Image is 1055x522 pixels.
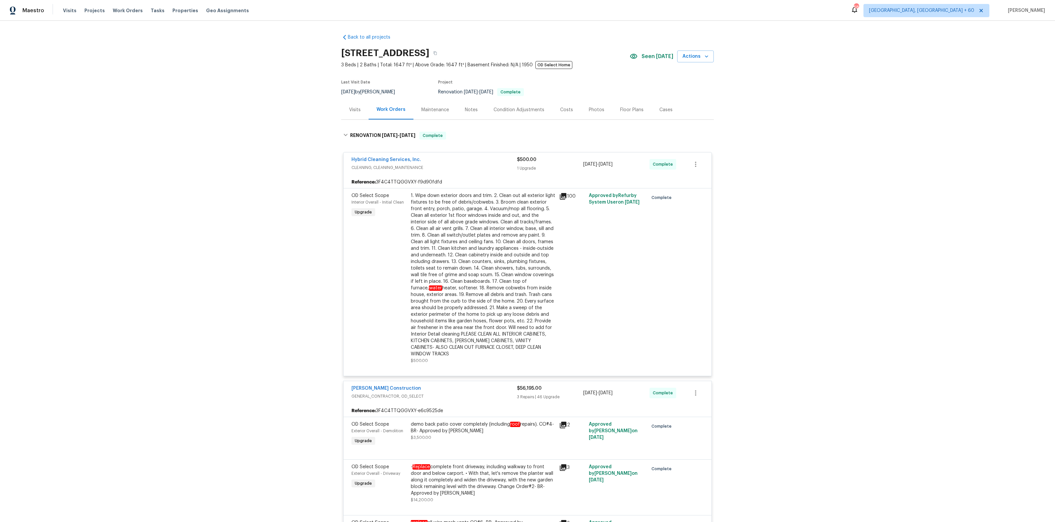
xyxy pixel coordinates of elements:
[351,200,404,204] span: Interior Overall - Initial Clean
[583,391,597,395] span: [DATE]
[411,359,428,363] span: $500.00
[382,133,398,138] span: [DATE]
[411,498,433,502] span: $14,200.00
[344,176,711,188] div: 3F4C4TTQGGVXY-f9d90fdfd
[341,34,405,41] a: Back to all projects
[560,107,573,113] div: Costs
[869,7,974,14] span: [GEOGRAPHIC_DATA], [GEOGRAPHIC_DATA] + 60
[341,62,630,68] span: 3 Beds | 2 Baths | Total: 1647 ft² | Above Grade: 1647 ft² | Basement Finished: N/A | 1950
[517,165,583,172] div: 1 Upgrade
[494,107,544,113] div: Condition Adjustments
[589,193,640,205] span: Approved by Refurby System User on
[429,47,441,59] button: Copy Address
[479,90,493,94] span: [DATE]
[382,133,415,138] span: -
[411,436,431,440] span: $3,500.00
[651,423,674,430] span: Complete
[510,422,520,427] em: roof
[583,390,613,396] span: -
[351,429,403,433] span: Exterior Overall - Demolition
[653,161,676,168] span: Complete
[351,157,421,162] a: Hybrid Cleaning Services, Inc.
[351,179,376,185] b: Reference:
[682,52,708,61] span: Actions
[465,107,478,113] div: Notes
[411,464,555,497] div: - complete front driveway, including walkway to front door and below carport. • With that, let's ...
[517,394,583,400] div: 3 Repairs | 46 Upgrade
[599,391,613,395] span: [DATE]
[625,200,640,205] span: [DATE]
[659,107,673,113] div: Cases
[420,132,445,139] span: Complete
[352,438,375,444] span: Upgrade
[498,90,523,94] span: Complete
[351,193,389,198] span: OD Select Scope
[429,285,442,291] em: water
[341,90,355,94] span: [DATE]
[421,107,449,113] div: Maintenance
[677,50,714,63] button: Actions
[438,90,524,94] span: Renovation
[341,125,714,146] div: RENOVATION [DATE]-[DATE]Complete
[589,478,604,482] span: [DATE]
[349,107,361,113] div: Visits
[341,88,403,96] div: by [PERSON_NAME]
[642,53,673,60] span: Seen [DATE]
[589,422,638,440] span: Approved by [PERSON_NAME] on
[583,161,613,168] span: -
[1005,7,1045,14] span: [PERSON_NAME]
[344,405,711,417] div: 3F4C4TTQGGVXY-e6c9525de
[341,80,370,84] span: Last Visit Date
[589,435,604,440] span: [DATE]
[113,7,143,14] span: Work Orders
[599,162,613,167] span: [DATE]
[206,7,249,14] span: Geo Assignments
[351,408,376,414] b: Reference:
[559,192,585,200] div: 100
[352,480,375,487] span: Upgrade
[377,106,406,113] div: Work Orders
[464,90,493,94] span: -
[350,132,415,140] h6: RENOVATION
[84,7,105,14] span: Projects
[400,133,415,138] span: [DATE]
[559,464,585,472] div: 3
[589,107,604,113] div: Photos
[22,7,44,14] span: Maestro
[151,8,165,13] span: Tasks
[341,50,429,56] h2: [STREET_ADDRESS]
[411,421,555,434] div: demo back patio cover completely (including repairs). CO#4- BR- Approved by [PERSON_NAME]
[438,80,453,84] span: Project
[351,393,517,400] span: GENERAL_CONTRACTOR, OD_SELECT
[651,194,674,201] span: Complete
[412,464,430,470] em: Replace
[517,157,536,162] span: $500.00
[351,422,389,427] span: OD Select Scope
[352,209,375,215] span: Upgrade
[620,107,644,113] div: Floor Plans
[651,466,674,472] span: Complete
[583,162,597,167] span: [DATE]
[854,4,859,11] div: 583
[653,390,676,396] span: Complete
[172,7,198,14] span: Properties
[63,7,76,14] span: Visits
[535,61,572,69] span: OD Select Home
[351,465,389,469] span: OD Select Scope
[351,164,517,171] span: CLEANING, CLEANING_MAINTENANCE
[559,421,585,429] div: 2
[411,192,555,357] div: 1. Wipe down exterior doors and trim. 2. Clean out all exterior light fixtures to be free of debr...
[351,472,400,475] span: Exterior Overall - Driveway
[589,465,638,482] span: Approved by [PERSON_NAME] on
[351,386,421,391] a: [PERSON_NAME] Construction
[517,386,542,391] span: $56,195.00
[464,90,478,94] span: [DATE]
